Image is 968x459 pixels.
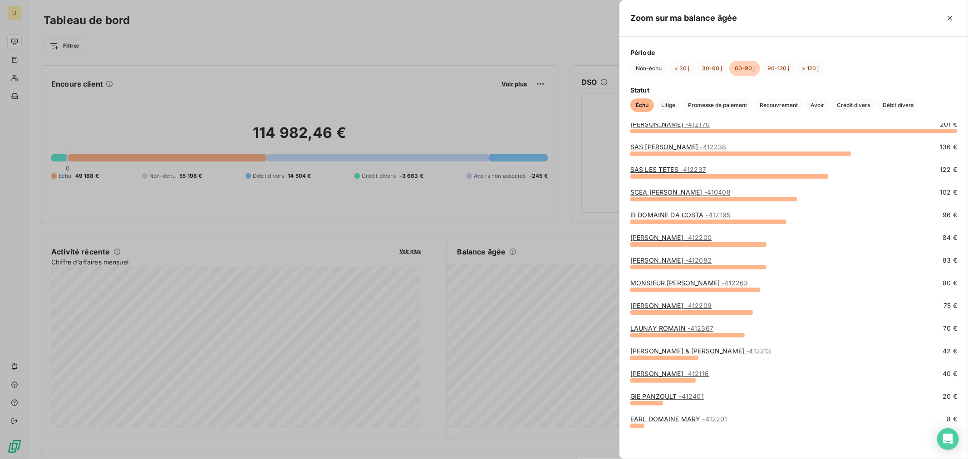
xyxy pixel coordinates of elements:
[762,61,795,76] button: 90-120 j
[940,188,957,197] span: 102 €
[630,279,748,287] a: MONSIEUR [PERSON_NAME]
[943,347,957,356] span: 42 €
[943,233,957,242] span: 84 €
[754,98,803,112] button: Recouvrement
[697,61,727,76] button: 30-60 j
[940,120,957,129] span: 201 €
[630,120,710,128] a: [PERSON_NAME]
[704,188,731,196] span: - 410408
[943,278,957,288] span: 80 €
[937,428,959,450] div: Open Intercom Messenger
[630,12,737,24] h5: Zoom sur ma balance âgée
[630,143,727,151] a: SAS [PERSON_NAME]
[630,234,712,241] a: [PERSON_NAME]
[630,256,712,264] a: [PERSON_NAME]
[940,142,957,151] span: 136 €
[630,85,957,95] span: Statut
[630,98,654,112] button: Échu
[685,256,712,264] span: - 412082
[630,392,704,400] a: GIE PANZOULT
[947,415,957,424] span: 8 €
[630,347,771,355] a: [PERSON_NAME] & [PERSON_NAME]
[630,370,709,377] a: [PERSON_NAME]
[669,61,695,76] button: < 30 j
[688,324,713,332] span: - 412367
[706,211,730,219] span: - 412195
[943,210,957,220] span: 96 €
[943,369,957,378] span: 40 €
[722,279,748,287] span: - 412263
[796,61,824,76] button: > 120 j
[685,120,710,128] span: - 412170
[630,302,712,309] a: [PERSON_NAME]
[943,324,957,333] span: 70 €
[729,61,760,76] button: 60-90 j
[831,98,875,112] button: Crédit divers
[680,166,706,173] span: - 412237
[630,188,731,196] a: SCEA [PERSON_NAME]
[630,324,713,332] a: LAUNAY ROMAIN
[700,143,727,151] span: - 412238
[685,234,712,241] span: - 412200
[805,98,830,112] button: Avoir
[943,392,957,401] span: 20 €
[877,98,919,112] button: Débit divers
[656,98,681,112] button: Litige
[630,166,706,173] a: SAS LES TETES
[943,256,957,265] span: 83 €
[685,302,712,309] span: - 412209
[747,347,771,355] span: - 412213
[943,301,957,310] span: 75 €
[685,370,709,377] span: - 412116
[679,392,704,400] span: - 412401
[703,415,727,423] span: - 412201
[630,48,957,57] span: Période
[683,98,752,112] button: Promesse de paiement
[630,211,730,219] a: EI DOMAINE DA COSTA
[630,415,727,423] a: EARL DOMAINE MARY
[630,61,667,76] button: Non-échu
[940,165,957,174] span: 122 €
